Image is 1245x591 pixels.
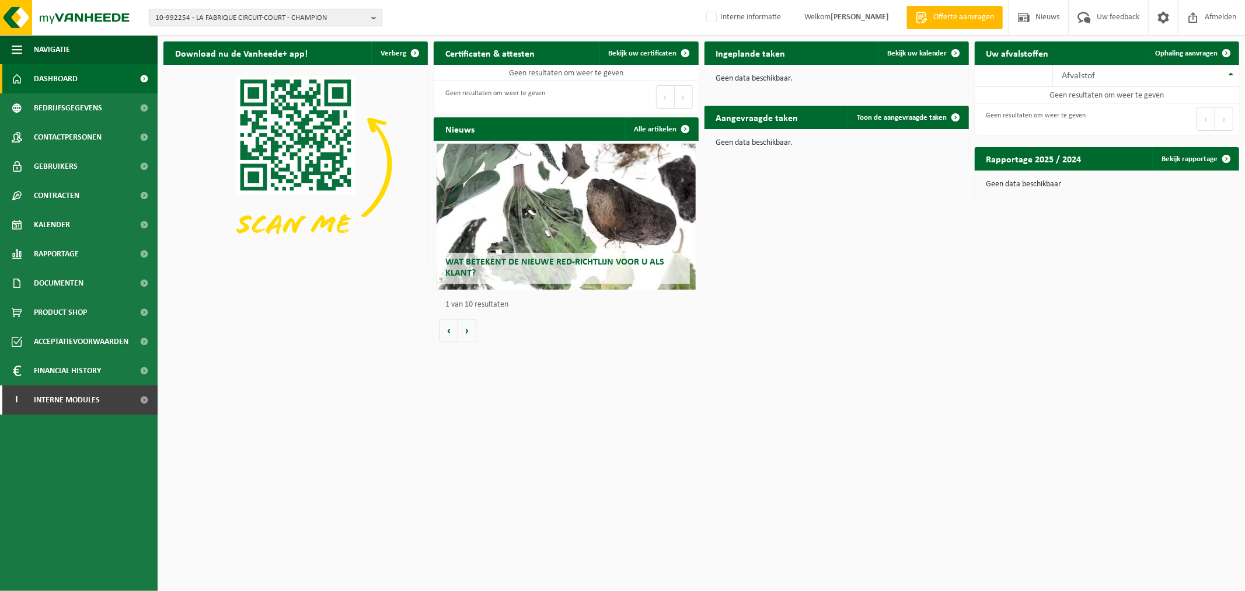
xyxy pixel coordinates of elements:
span: Dashboard [34,64,78,93]
a: Ophaling aanvragen [1146,41,1238,65]
span: Interne modules [34,385,100,415]
span: Kalender [34,210,70,239]
span: Rapportage [34,239,79,269]
h2: Rapportage 2025 / 2024 [975,147,1093,170]
h2: Ingeplande taken [705,41,797,64]
span: Ophaling aanvragen [1155,50,1218,57]
button: Verberg [371,41,427,65]
td: Geen resultaten om weer te geven [975,87,1239,103]
span: Navigatie [34,35,70,64]
span: Financial History [34,356,101,385]
h2: Download nu de Vanheede+ app! [163,41,319,64]
span: Bekijk uw kalender [887,50,947,57]
a: Wat betekent de nieuwe RED-richtlijn voor u als klant? [437,144,696,290]
button: Next [675,85,693,109]
span: Product Shop [34,298,87,327]
span: Offerte aanvragen [930,12,997,23]
p: 1 van 10 resultaten [445,301,692,309]
span: Documenten [34,269,83,298]
span: Afvalstof [1062,71,1095,81]
span: Bedrijfsgegevens [34,93,102,123]
h2: Uw afvalstoffen [975,41,1061,64]
button: 10-992254 - LA FABRIQUE CIRCUIT-COURT - CHAMPION [149,9,382,26]
img: Download de VHEPlus App [163,65,428,263]
span: Acceptatievoorwaarden [34,327,128,356]
h2: Certificaten & attesten [434,41,546,64]
a: Bekijk uw kalender [878,41,968,65]
span: 10-992254 - LA FABRIQUE CIRCUIT-COURT - CHAMPION [155,9,367,27]
td: Geen resultaten om weer te geven [434,65,698,81]
button: Next [1215,107,1233,131]
p: Geen data beschikbaar [986,180,1227,189]
span: I [12,385,22,415]
a: Bekijk uw certificaten [599,41,698,65]
a: Bekijk rapportage [1152,147,1238,171]
span: Gebruikers [34,152,78,181]
span: Verberg [381,50,406,57]
span: Toon de aangevraagde taken [857,114,947,121]
a: Alle artikelen [625,117,698,141]
strong: [PERSON_NAME] [831,13,889,22]
span: Wat betekent de nieuwe RED-richtlijn voor u als klant? [445,258,664,278]
div: Geen resultaten om weer te geven [440,84,545,110]
button: Previous [1197,107,1215,131]
button: Volgende [458,319,476,342]
span: Contactpersonen [34,123,102,152]
h2: Nieuws [434,117,486,140]
span: Bekijk uw certificaten [609,50,677,57]
button: Vorige [440,319,458,342]
label: Interne informatie [704,9,781,26]
a: Toon de aangevraagde taken [848,106,968,129]
span: Contracten [34,181,79,210]
button: Previous [656,85,675,109]
div: Geen resultaten om weer te geven [981,106,1086,132]
h2: Aangevraagde taken [705,106,810,128]
p: Geen data beschikbaar. [716,75,957,83]
a: Offerte aanvragen [906,6,1003,29]
p: Geen data beschikbaar. [716,139,957,147]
